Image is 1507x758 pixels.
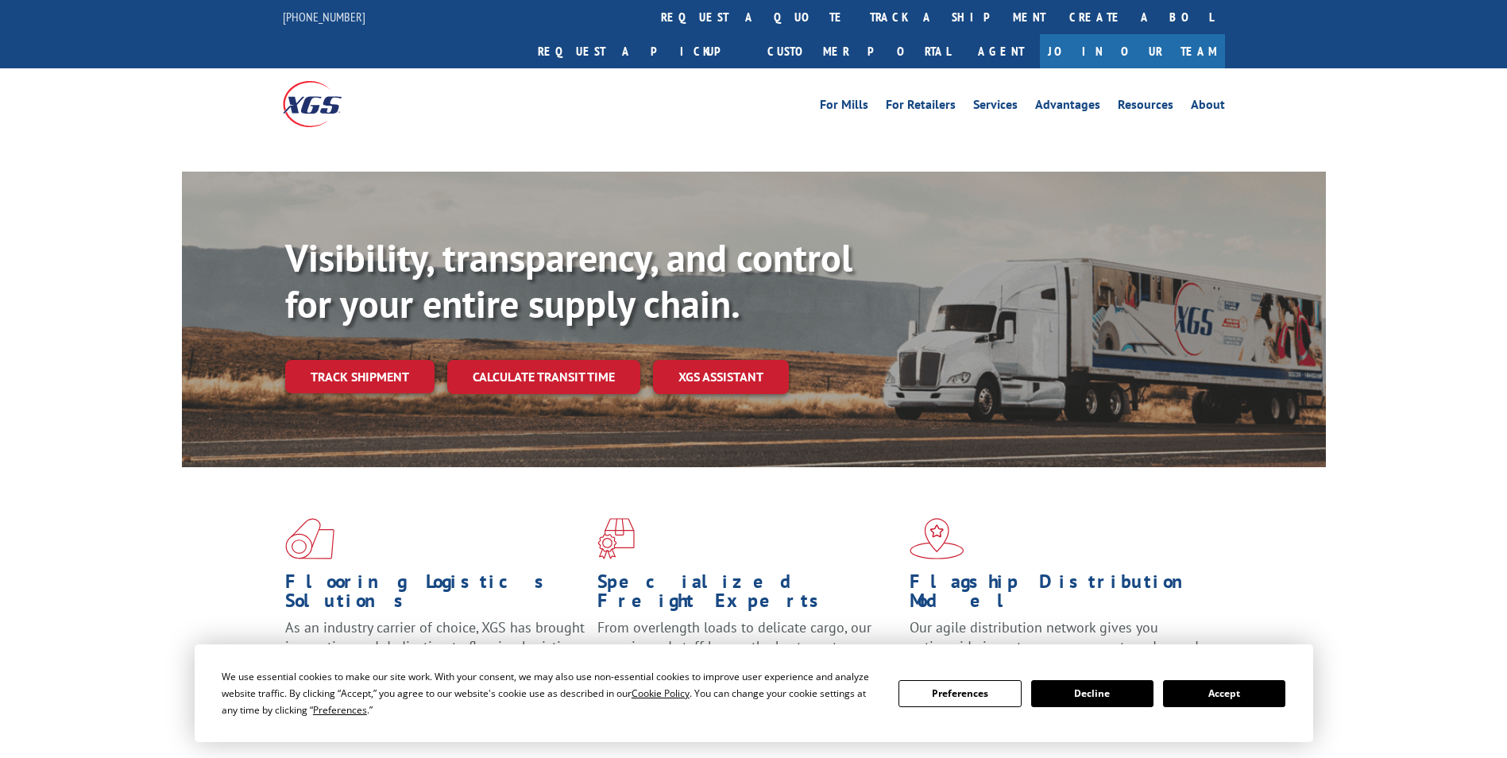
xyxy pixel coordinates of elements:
a: Request a pickup [526,34,755,68]
a: Advantages [1035,99,1100,116]
h1: Flooring Logistics Solutions [285,572,585,618]
h1: Specialized Freight Experts [597,572,898,618]
a: Services [973,99,1018,116]
a: Track shipment [285,360,435,393]
a: Resources [1118,99,1173,116]
img: xgs-icon-focused-on-flooring-red [597,518,635,559]
button: Decline [1031,680,1153,707]
span: Our agile distribution network gives you nationwide inventory management on demand. [910,618,1202,656]
b: Visibility, transparency, and control for your entire supply chain. [285,233,852,328]
a: Calculate transit time [447,360,640,394]
a: XGS ASSISTANT [653,360,789,394]
a: Agent [962,34,1040,68]
h1: Flagship Distribution Model [910,572,1210,618]
span: As an industry carrier of choice, XGS has brought innovation and dedication to flooring logistics... [285,618,585,675]
img: xgs-icon-total-supply-chain-intelligence-red [285,518,334,559]
button: Accept [1163,680,1285,707]
span: Cookie Policy [632,686,690,700]
div: We use essential cookies to make our site work. With your consent, we may also use non-essential ... [222,668,879,718]
img: xgs-icon-flagship-distribution-model-red [910,518,964,559]
div: Cookie Consent Prompt [195,644,1313,742]
a: [PHONE_NUMBER] [283,9,365,25]
button: Preferences [898,680,1021,707]
a: Join Our Team [1040,34,1225,68]
a: About [1191,99,1225,116]
span: Preferences [313,703,367,717]
a: For Retailers [886,99,956,116]
a: For Mills [820,99,868,116]
a: Customer Portal [755,34,962,68]
p: From overlength loads to delicate cargo, our experienced staff knows the best way to move your fr... [597,618,898,689]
